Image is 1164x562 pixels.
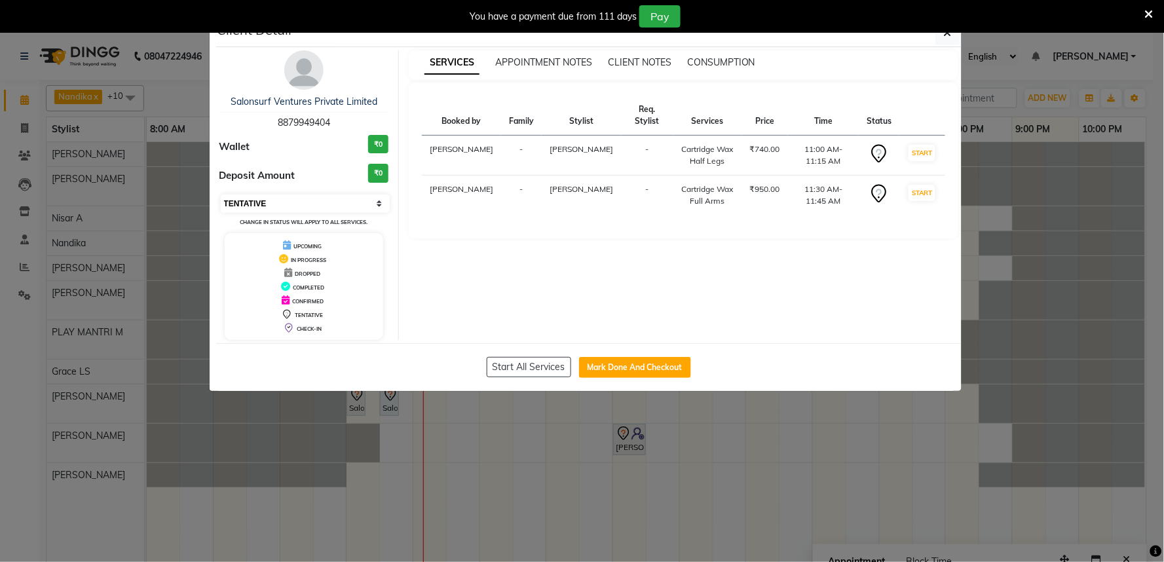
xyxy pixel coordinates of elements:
td: 11:00 AM-11:15 AM [788,136,859,176]
th: Status [859,96,899,136]
span: CHECK-IN [297,326,322,332]
button: Pay [639,5,681,28]
span: COMPLETED [293,284,324,291]
td: - [501,176,542,215]
span: UPCOMING [293,243,322,250]
span: [PERSON_NAME] [550,144,613,154]
span: Deposit Amount [219,168,295,183]
div: You have a payment due from 111 days [470,10,637,24]
span: Wallet [219,140,250,155]
a: Salonsurf Ventures Private Limited [231,96,377,107]
span: CONSUMPTION [687,56,755,68]
button: Mark Done And Checkout [579,357,691,378]
span: TENTATIVE [295,312,323,318]
span: CLIENT NOTES [608,56,671,68]
button: START [909,185,935,201]
button: Start All Services [487,357,571,377]
th: Req. Stylist [621,96,673,136]
h3: ₹0 [368,135,388,154]
span: SERVICES [424,51,479,75]
th: Time [788,96,859,136]
th: Family [501,96,542,136]
small: Change in status will apply to all services. [240,219,367,225]
span: APPOINTMENT NOTES [495,56,592,68]
div: Cartridge Wax Full Arms [681,183,734,207]
td: 11:30 AM-11:45 AM [788,176,859,215]
span: CONFIRMED [292,298,324,305]
span: [PERSON_NAME] [550,184,613,194]
th: Booked by [422,96,501,136]
span: 8879949404 [278,117,330,128]
img: avatar [284,50,324,90]
td: [PERSON_NAME] [422,136,501,176]
h3: ₹0 [368,164,388,183]
div: ₹740.00 [750,143,780,155]
td: - [621,176,673,215]
th: Stylist [542,96,621,136]
span: DROPPED [295,271,320,277]
div: ₹950.00 [750,183,780,195]
div: Cartridge Wax Half Legs [681,143,734,167]
td: - [501,136,542,176]
td: [PERSON_NAME] [422,176,501,215]
span: IN PROGRESS [291,257,326,263]
th: Services [673,96,742,136]
th: Price [742,96,788,136]
button: START [909,145,935,161]
td: - [621,136,673,176]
